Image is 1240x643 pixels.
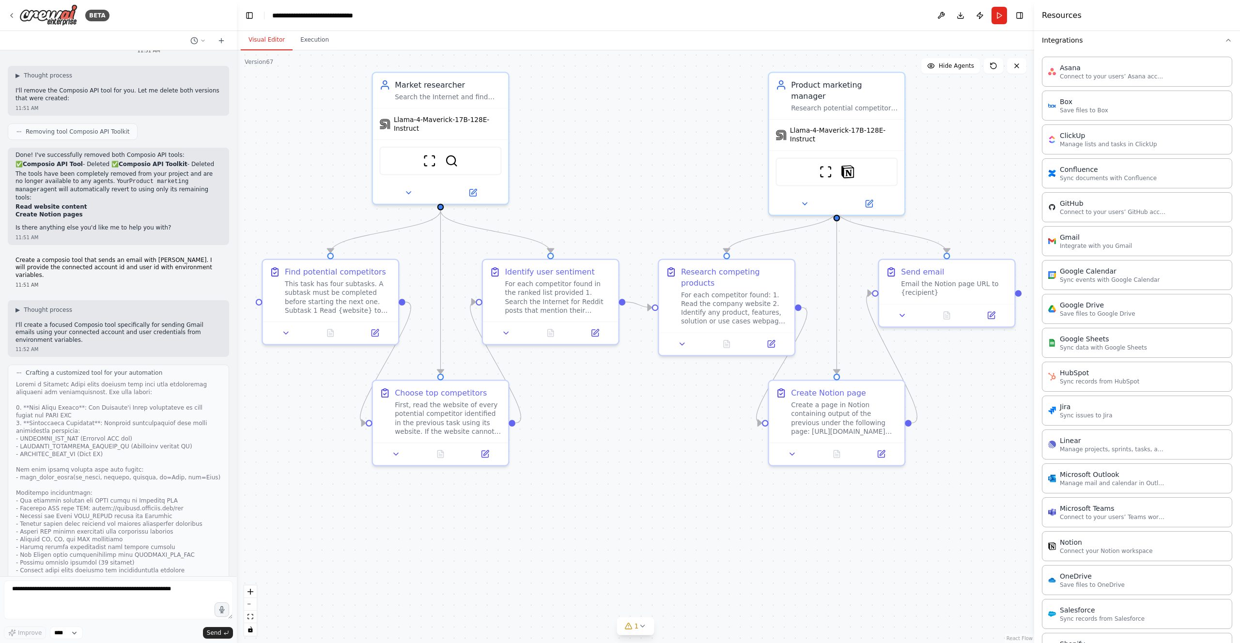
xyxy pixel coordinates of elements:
div: React Flow controls [244,585,257,636]
img: Confluence [1048,169,1056,177]
button: Open in side panel [862,447,900,460]
p: ✅ - Deleted ✅ - Deleted [15,161,221,168]
g: Edge from 09a5112f-59b7-4ab0-9b94-382567540bfa to 90ccfd45-736f-4fe1-8d9a-d08ca97f8ed2 [861,288,922,429]
p: Manage projects, sprints, tasks, and bug tracking in Linear [1060,445,1166,453]
div: Identify user sentimentFor each competitor found in the ranked list provided 1. Search the Intern... [482,259,620,345]
img: GitHub [1048,203,1056,211]
span: Send [207,629,221,637]
span: Thought process [24,306,72,314]
div: ClickUp [1060,131,1157,140]
div: 11:51 AM [15,234,221,241]
g: Edge from 99900368-ee72-4bd6-bec0-ee56d4d8174d to 62e79998-bc46-4eaf-8c0a-56b8c8b8c6a2 [325,210,446,252]
g: Edge from 99900368-ee72-4bd6-bec0-ee56d4d8174d to 33082f6c-29fc-499c-9680-201c5e92bd2a [435,210,556,252]
img: ScrapeWebsiteTool [423,154,436,168]
div: GitHub [1060,199,1166,208]
div: Notion [1060,537,1153,547]
button: Execution [293,30,337,50]
div: This task has four subtasks. A subtask must be completed before starting the next one. Subtask 1 ... [285,280,391,315]
div: Identify user sentiment [505,266,594,277]
div: Microsoft Outlook [1060,470,1166,479]
button: Visual Editor [241,30,293,50]
span: Removing tool Composio API Toolkit [26,128,129,136]
img: OneDrive [1048,576,1056,584]
p: Sync records from Salesforce [1060,615,1145,623]
div: Google Drive [1060,300,1135,310]
span: Crafting a customized tool for your automation [26,369,162,377]
button: toggle interactivity [244,623,257,636]
button: No output available [307,326,354,339]
button: Send [203,627,233,639]
button: No output available [527,326,574,339]
p: Create a composio tool that sends an email with [PERSON_NAME]. I will provide the connected accou... [15,257,221,279]
nav: breadcrumb [272,11,381,20]
button: No output available [813,447,860,460]
p: Sync documents with Confluence [1060,174,1157,182]
p: Manage mail and calendar in Outlook [1060,479,1166,487]
button: Open in side panel [838,197,900,210]
a: React Flow attribution [1007,636,1033,641]
div: Jira [1060,402,1113,412]
img: HubSpot [1048,373,1056,381]
div: Box [1060,97,1108,107]
img: Box [1048,102,1056,109]
img: Microsoft Outlook [1048,475,1056,482]
div: 11:51 AM [15,281,221,289]
div: 11:51 AM [15,105,221,112]
button: Hide left sidebar [243,9,256,22]
g: Edge from 62e79998-bc46-4eaf-8c0a-56b8c8b8c6a2 to a67efed6-de4c-48d7-93e6-7af0ac51bd89 [355,296,416,429]
p: Sync events with Google Calendar [1060,276,1160,284]
button: Hide Agents [921,58,980,74]
div: First, read the website of every potential competitor identified in the previous task using its w... [395,401,501,436]
p: Manage lists and tasks in ClickUp [1060,140,1157,148]
p: Connect to your users’ GitHub accounts [1060,208,1166,216]
strong: Composio API Tool [23,161,83,168]
p: I'll create a focused Composio tool specifically for sending Gmail emails using your connected ac... [15,321,221,344]
div: Product marketing managerResearch potential competitors to understand how competitive their produ... [768,72,905,216]
code: Product marketing manager [15,178,188,193]
button: Open in side panel [972,309,1010,322]
div: For each competitor found in the ranked list provided 1. Search the Internet for Reddit posts tha... [505,280,611,315]
button: Integrations [1042,28,1232,53]
img: SerperDevTool [445,154,458,168]
g: Edge from e22ae5e0-738f-467a-ae9b-fe5d145b7dfe to 09a5112f-59b7-4ab0-9b94-382567540bfa [831,210,842,373]
span: ▶ [15,306,20,314]
g: Edge from e22ae5e0-738f-467a-ae9b-fe5d145b7dfe to ad41db11-dec4-426f-b376-744326582841 [721,210,842,252]
div: BETA [85,10,109,21]
p: Connect to your users’ Teams workspaces [1060,513,1166,521]
div: Google Calendar [1060,266,1160,276]
div: Choose top competitorsFirst, read the website of every potential competitor identified in the pre... [372,380,509,466]
button: Open in side panel [466,447,504,460]
img: Google Sheets [1048,339,1056,347]
p: Sync issues to Jira [1060,412,1113,419]
button: Hide right sidebar [1013,9,1026,22]
button: ▶Thought process [15,72,72,79]
button: Open in side panel [356,326,394,339]
div: Linear [1060,436,1166,445]
div: Create Notion pageCreate a page in Notion containing output of the previous under the following p... [768,380,905,466]
p: Save files to Google Drive [1060,310,1135,318]
div: Send emailEmail the Notion page URL to {recipient} [878,259,1016,327]
div: Research competing productsFor each competitor found: 1. Read the company website 2. Identify any... [658,259,795,356]
div: Google Sheets [1060,334,1147,344]
div: Version 67 [245,58,273,66]
p: The tools have been completely removed from your project and are no longer available to any agent... [15,170,221,201]
img: Google Drive [1048,305,1056,313]
div: Email the Notion page URL to {recipient} [901,280,1007,297]
g: Edge from 99900368-ee72-4bd6-bec0-ee56d4d8174d to a67efed6-de4c-48d7-93e6-7af0ac51bd89 [435,210,446,373]
p: I'll remove the Composio API tool for you. Let me delete both versions that were created: [15,87,221,102]
button: 1 [617,617,654,635]
div: OneDrive [1060,571,1125,581]
h4: Resources [1042,10,1082,21]
g: Edge from e22ae5e0-738f-467a-ae9b-fe5d145b7dfe to 90ccfd45-736f-4fe1-8d9a-d08ca97f8ed2 [831,210,952,252]
div: Gmail [1060,232,1132,242]
img: ScrapeWebsiteTool [819,165,832,178]
div: Market researcherSearch the Internet and find information regarding companies and products based ... [372,72,509,205]
g: Edge from ad41db11-dec4-426f-b376-744326582841 to 09a5112f-59b7-4ab0-9b94-382567540bfa [751,302,812,429]
div: Create a page in Notion containing output of the previous under the following page: [URL][DOMAIN_... [791,401,898,436]
div: For each competitor found: 1. Read the company website 2. Identify any product, features, solutio... [681,291,788,326]
img: Notion [1048,542,1056,550]
p: Is there anything else you'd like me to help you with? [15,224,221,232]
g: Edge from 33082f6c-29fc-499c-9680-201c5e92bd2a to ad41db11-dec4-426f-b376-744326582841 [625,296,652,313]
strong: Composio API Toolkit [119,161,187,168]
p: Sync records from HubSpot [1060,378,1139,385]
